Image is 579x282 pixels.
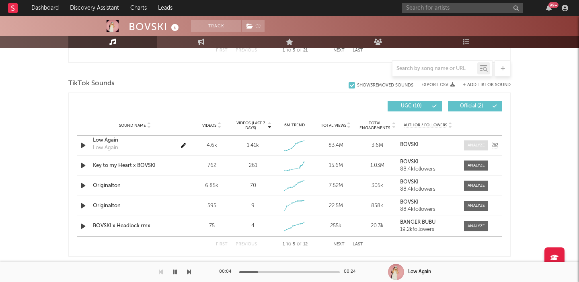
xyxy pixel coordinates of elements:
[251,222,255,230] div: 4
[286,243,291,246] span: to
[216,48,228,53] button: First
[408,268,431,276] div: Low Again
[193,162,230,170] div: 762
[242,20,265,32] button: (1)
[353,48,363,53] button: Last
[453,104,490,109] span: Official ( 2 )
[359,162,396,170] div: 1.03M
[129,20,181,33] div: BOVSKI
[191,20,241,32] button: Track
[393,104,430,109] span: UGC ( 10 )
[400,187,456,192] div: 88.4k followers
[241,20,265,32] span: ( 1 )
[448,101,502,111] button: Official(2)
[250,182,256,190] div: 70
[455,83,511,87] button: + Add TikTok Sound
[421,82,455,87] button: Export CSV
[317,142,355,150] div: 83.4M
[93,182,177,190] a: Originalton
[273,46,317,56] div: 1 5 21
[400,159,419,165] strong: BOVSKI
[400,167,456,172] div: 88.4k followers
[93,136,177,144] a: Low Again
[400,220,456,225] a: BANGER BUBU
[193,202,230,210] div: 595
[400,159,456,165] a: BOVSKI
[236,242,257,247] button: Previous
[193,222,230,230] div: 75
[548,2,558,8] div: 99 +
[216,242,228,247] button: First
[273,240,317,249] div: 1 5 12
[321,123,346,128] span: Total Views
[400,207,456,212] div: 88.4k followers
[359,222,396,230] div: 20.3k
[193,182,230,190] div: 6.85k
[359,202,396,210] div: 858k
[297,49,302,52] span: of
[317,182,355,190] div: 7.52M
[286,49,291,52] span: to
[202,123,216,128] span: Videos
[388,101,442,111] button: UGC(10)
[344,267,360,277] div: 00:24
[400,142,456,148] a: BOVSKI
[402,3,523,13] input: Search for artists
[359,121,391,130] span: Total Engagements
[234,121,267,130] span: Videos (last 7 days)
[333,242,345,247] button: Next
[400,220,435,225] strong: BANGER BUBU
[317,162,355,170] div: 15.6M
[317,202,355,210] div: 22.5M
[359,142,396,150] div: 3.6M
[463,83,511,87] button: + Add TikTok Sound
[400,142,419,147] strong: BOVSKI
[68,79,115,89] span: TikTok Sounds
[219,267,235,277] div: 00:04
[317,222,355,230] div: 255k
[400,179,456,185] a: BOVSKI
[392,66,477,72] input: Search by song name or URL
[400,200,456,205] a: BOVSKI
[297,243,302,246] span: of
[193,142,230,150] div: 4.6k
[357,83,413,88] div: Show 3 Removed Sounds
[236,48,257,53] button: Previous
[93,202,177,210] a: Originalton
[93,144,118,152] div: Low Again
[546,5,552,11] button: 99+
[400,227,456,233] div: 19.2k followers
[247,142,259,150] div: 1.41k
[249,162,257,170] div: 261
[333,48,345,53] button: Next
[93,222,177,230] a: BOVSKI x Headlock rmx
[359,182,396,190] div: 305k
[93,162,177,170] a: Key to my Heart x BOVSKI
[276,122,313,128] div: 6M Trend
[400,200,419,205] strong: BOVSKI
[251,202,255,210] div: 9
[119,123,146,128] span: Sound Name
[404,123,447,128] span: Author / Followers
[400,179,419,185] strong: BOVSKI
[353,242,363,247] button: Last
